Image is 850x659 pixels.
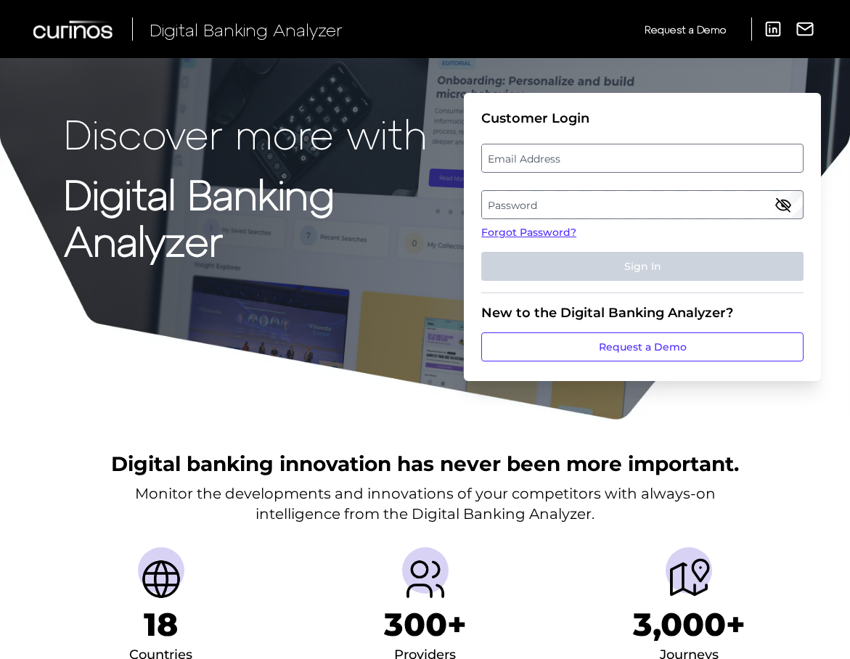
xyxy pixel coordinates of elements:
img: Countries [138,556,184,602]
img: Providers [402,556,449,602]
label: Email Address [482,145,802,171]
h1: 18 [144,605,178,644]
a: Request a Demo [645,17,726,41]
label: Password [482,192,802,218]
span: Digital Banking Analyzer [150,19,343,40]
p: Discover more with [64,110,458,156]
img: Journeys [666,556,712,602]
div: Customer Login [481,110,804,126]
img: Curinos [33,20,115,38]
a: Forgot Password? [481,225,804,240]
div: New to the Digital Banking Analyzer? [481,305,804,321]
h1: 3,000+ [633,605,745,644]
h2: Digital banking innovation has never been more important. [111,450,739,478]
span: Request a Demo [645,23,726,36]
h1: 300+ [384,605,467,644]
a: Request a Demo [481,332,804,361]
p: Monitor the developments and innovations of your competitors with always-on intelligence from the... [135,483,716,524]
strong: Digital Banking Analyzer [64,169,335,263]
button: Sign In [481,252,804,281]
